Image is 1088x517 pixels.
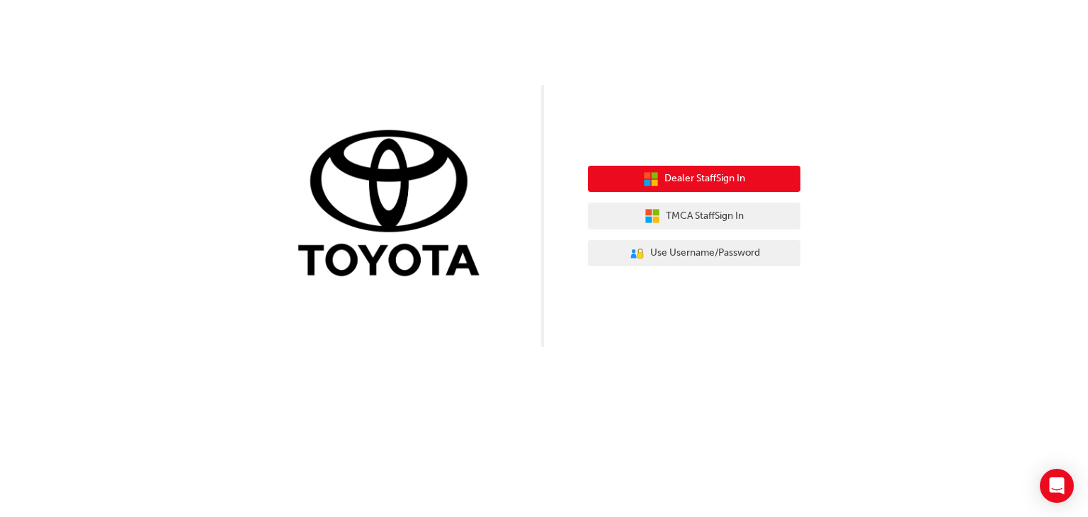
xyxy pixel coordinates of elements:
button: Use Username/Password [588,240,800,267]
span: Dealer Staff Sign In [664,171,745,187]
span: Use Username/Password [650,245,760,261]
span: TMCA Staff Sign In [666,208,744,225]
button: Dealer StaffSign In [588,166,800,193]
div: Open Intercom Messenger [1040,469,1074,503]
button: TMCA StaffSign In [588,203,800,229]
img: Trak [288,127,500,283]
